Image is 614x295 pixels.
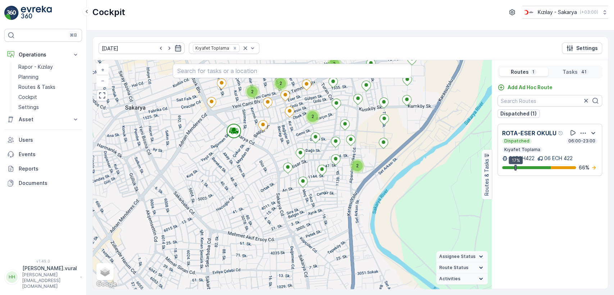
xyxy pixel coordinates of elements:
[305,109,320,124] div: 2
[4,176,82,190] a: Documents
[193,45,230,51] div: Kıyafet Toplama
[19,116,68,123] p: Asset
[19,165,79,172] p: Reports
[4,259,82,263] span: v 1.49.0
[18,73,38,81] p: Planning
[15,82,82,92] a: Routes & Tasks
[245,85,259,99] div: 2
[509,155,535,162] p: 06ECH422
[439,265,468,271] span: Route Status
[311,114,314,119] span: 2
[504,147,541,153] p: Kıyafet Toplama
[22,265,77,272] p: [PERSON_NAME].vural
[504,138,530,144] p: Dispatched
[279,81,282,86] span: 2
[217,63,231,78] div: 2
[579,164,590,171] p: 66 %
[558,130,564,136] div: Help Tooltip Icon
[563,68,578,76] p: Tasks
[562,42,602,54] button: Settings
[15,92,82,102] a: Cockpit
[522,8,535,16] img: k%C4%B1z%C4%B1lay_DTAvauz.png
[19,151,79,158] p: Events
[568,138,596,144] p: 06:00-23:00
[4,162,82,176] a: Reports
[70,32,77,38] p: ⌘B
[4,112,82,127] button: Asset
[511,68,529,76] p: Routes
[497,84,552,91] a: Add Ad Hoc Route
[439,254,476,259] span: Assignee Status
[538,9,577,16] p: Kızılay - Sakarya
[273,76,288,91] div: 2
[95,280,118,289] img: Google
[95,280,118,289] a: Open this area in Google Maps (opens a new window)
[497,109,540,118] button: Dispatched (1)
[4,47,82,62] button: Operations
[251,89,253,94] span: 2
[18,104,39,111] p: Settings
[15,102,82,112] a: Settings
[101,77,105,83] span: −
[4,6,19,20] img: logo
[333,61,336,67] span: 3
[97,64,108,75] a: Zoom In
[509,156,523,164] div: 17%
[15,62,82,72] a: Rapor - Kızılay
[436,251,488,262] summary: Assignee Status
[356,163,358,168] span: 2
[21,6,52,20] img: logo_light-DOdMpM7g.png
[532,69,535,75] p: 1
[18,94,37,101] p: Cockpit
[483,159,490,196] p: Routes & Tasks
[4,147,82,162] a: Events
[502,129,556,137] p: ROTA-ESER OKULU
[522,6,608,19] button: Kızılay - Sakarya(+03:00)
[18,63,53,71] p: Rapor - Kızılay
[19,51,68,58] p: Operations
[580,9,598,15] p: ( +03:00 )
[18,83,55,91] p: Routes & Tasks
[436,262,488,273] summary: Route Status
[15,72,82,82] a: Planning
[101,67,104,73] span: +
[6,271,18,283] div: HH
[500,110,537,117] p: Dispatched (1)
[4,133,82,147] a: Users
[19,136,79,144] p: Users
[22,272,77,289] p: [PERSON_NAME][EMAIL_ADDRESS][DOMAIN_NAME]
[99,42,185,54] input: dd/mm/yyyy
[4,265,82,289] button: HH[PERSON_NAME].vural[PERSON_NAME][EMAIL_ADDRESS][DOMAIN_NAME]
[231,45,239,51] div: Remove Kıyafet Toplama
[576,45,598,52] p: Settings
[92,6,125,18] p: Cockpit
[544,155,573,162] p: 06 ECH 422
[350,159,364,173] div: 2
[581,69,587,75] p: 41
[436,273,488,285] summary: Activities
[19,180,79,187] p: Documents
[173,64,412,78] input: Search for tasks or a location
[97,264,113,280] a: Layers
[97,75,108,86] a: Zoom Out
[439,276,460,282] span: Activities
[497,95,602,106] input: Search Routes
[508,84,552,91] p: Add Ad Hoc Route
